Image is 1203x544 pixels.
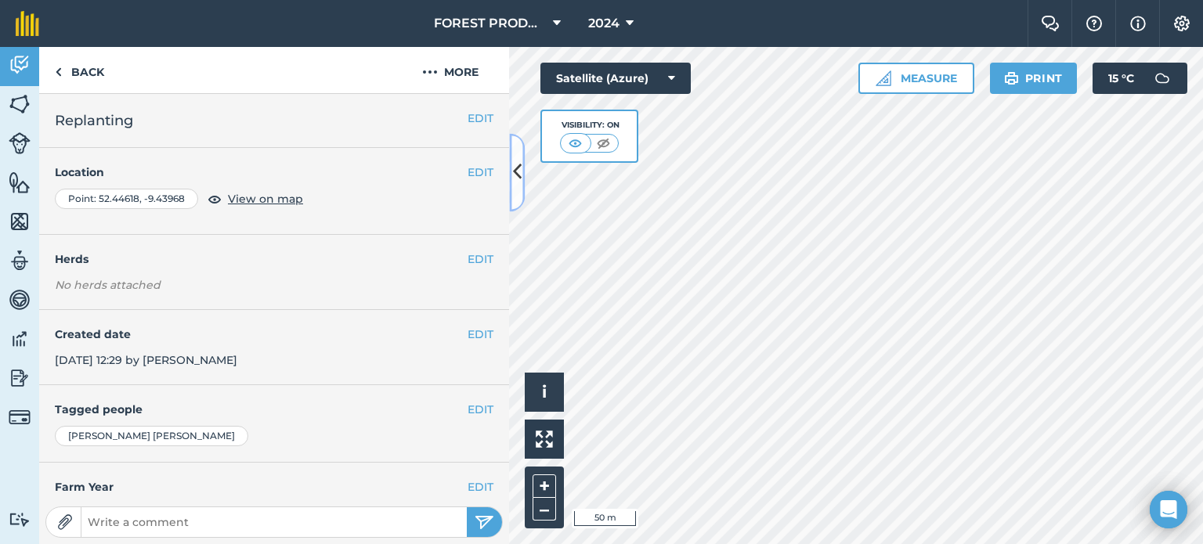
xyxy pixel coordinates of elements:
button: EDIT [468,326,493,343]
img: svg+xml;base64,PD94bWwgdmVyc2lvbj0iMS4wIiBlbmNvZGluZz0idXRmLTgiPz4KPCEtLSBHZW5lcmF0b3I6IEFkb2JlIE... [9,327,31,351]
span: i [542,382,547,402]
img: svg+xml;base64,PHN2ZyB4bWxucz0iaHR0cDovL3d3dy53My5vcmcvMjAwMC9zdmciIHdpZHRoPSI1MCIgaGVpZ2h0PSI0MC... [594,135,613,151]
img: svg+xml;base64,PD94bWwgdmVyc2lvbj0iMS4wIiBlbmNvZGluZz0idXRmLTgiPz4KPCEtLSBHZW5lcmF0b3I6IEFkb2JlIE... [9,53,31,77]
img: Ruler icon [876,70,891,86]
div: [DATE] 12:29 by [PERSON_NAME] [39,310,509,385]
button: EDIT [468,478,493,495]
img: svg+xml;base64,PD94bWwgdmVyc2lvbj0iMS4wIiBlbmNvZGluZz0idXRmLTgiPz4KPCEtLSBHZW5lcmF0b3I6IEFkb2JlIE... [1147,63,1178,94]
img: fieldmargin Logo [16,11,39,36]
img: svg+xml;base64,PHN2ZyB4bWxucz0iaHR0cDovL3d3dy53My5vcmcvMjAwMC9zdmciIHdpZHRoPSI1NiIgaGVpZ2h0PSI2MC... [9,92,31,116]
button: EDIT [468,110,493,127]
button: Satellite (Azure) [540,63,691,94]
button: View on map [208,189,303,208]
img: svg+xml;base64,PHN2ZyB4bWxucz0iaHR0cDovL3d3dy53My5vcmcvMjAwMC9zdmciIHdpZHRoPSI1MCIgaGVpZ2h0PSI0MC... [565,135,585,151]
img: svg+xml;base64,PHN2ZyB4bWxucz0iaHR0cDovL3d3dy53My5vcmcvMjAwMC9zdmciIHdpZHRoPSIxOCIgaGVpZ2h0PSIyNC... [208,189,222,208]
img: Two speech bubbles overlapping with the left bubble in the forefront [1041,16,1060,31]
img: Paperclip icon [57,514,73,530]
button: – [533,498,556,521]
img: Four arrows, one pointing top left, one top right, one bottom right and the last bottom left [536,431,553,448]
button: EDIT [468,250,493,268]
h4: Tagged people [55,401,493,418]
img: svg+xml;base64,PD94bWwgdmVyc2lvbj0iMS4wIiBlbmNvZGluZz0idXRmLTgiPz4KPCEtLSBHZW5lcmF0b3I6IEFkb2JlIE... [9,512,31,527]
img: svg+xml;base64,PHN2ZyB4bWxucz0iaHR0cDovL3d3dy53My5vcmcvMjAwMC9zdmciIHdpZHRoPSIyMCIgaGVpZ2h0PSIyNC... [422,63,438,81]
img: svg+xml;base64,PHN2ZyB4bWxucz0iaHR0cDovL3d3dy53My5vcmcvMjAwMC9zdmciIHdpZHRoPSIxOSIgaGVpZ2h0PSIyNC... [1004,69,1019,88]
img: svg+xml;base64,PHN2ZyB4bWxucz0iaHR0cDovL3d3dy53My5vcmcvMjAwMC9zdmciIHdpZHRoPSIyNSIgaGVpZ2h0PSIyNC... [475,513,494,531]
button: + [533,474,556,498]
img: svg+xml;base64,PHN2ZyB4bWxucz0iaHR0cDovL3d3dy53My5vcmcvMjAwMC9zdmciIHdpZHRoPSIxNyIgaGVpZ2h0PSIxNy... [1130,14,1146,33]
button: i [525,373,564,412]
span: 15 ° C [1108,63,1134,94]
h4: Created date [55,326,493,343]
img: svg+xml;base64,PHN2ZyB4bWxucz0iaHR0cDovL3d3dy53My5vcmcvMjAwMC9zdmciIHdpZHRoPSI1NiIgaGVpZ2h0PSI2MC... [9,171,31,194]
span: View on map [228,190,303,207]
img: svg+xml;base64,PD94bWwgdmVyc2lvbj0iMS4wIiBlbmNvZGluZz0idXRmLTgiPz4KPCEtLSBHZW5lcmF0b3I6IEFkb2JlIE... [9,288,31,312]
img: svg+xml;base64,PHN2ZyB4bWxucz0iaHR0cDovL3d3dy53My5vcmcvMjAwMC9zdmciIHdpZHRoPSI5IiBoZWlnaHQ9IjI0Ii... [55,63,62,81]
button: Measure [858,63,974,94]
div: Point : 52.44618 , -9.43968 [55,189,198,209]
div: [PERSON_NAME] [PERSON_NAME] [55,426,248,446]
h4: Herds [55,250,509,268]
img: svg+xml;base64,PHN2ZyB4bWxucz0iaHR0cDovL3d3dy53My5vcmcvMjAwMC9zdmciIHdpZHRoPSI1NiIgaGVpZ2h0PSI2MC... [9,210,31,233]
img: A cog icon [1172,16,1191,31]
img: svg+xml;base64,PD94bWwgdmVyc2lvbj0iMS4wIiBlbmNvZGluZz0idXRmLTgiPz4KPCEtLSBHZW5lcmF0b3I6IEFkb2JlIE... [9,406,31,428]
em: No herds attached [55,276,509,294]
h4: Farm Year [55,478,493,495]
button: Print [990,63,1078,94]
button: EDIT [468,164,493,181]
img: svg+xml;base64,PD94bWwgdmVyc2lvbj0iMS4wIiBlbmNvZGluZz0idXRmLTgiPz4KPCEtLSBHZW5lcmF0b3I6IEFkb2JlIE... [9,366,31,390]
img: A question mark icon [1085,16,1104,31]
div: Open Intercom Messenger [1150,491,1187,528]
span: 2024 [588,14,620,33]
a: Back [39,47,120,93]
input: Write a comment [81,511,467,533]
img: svg+xml;base64,PD94bWwgdmVyc2lvbj0iMS4wIiBlbmNvZGluZz0idXRmLTgiPz4KPCEtLSBHZW5lcmF0b3I6IEFkb2JlIE... [9,249,31,272]
img: svg+xml;base64,PD94bWwgdmVyc2lvbj0iMS4wIiBlbmNvZGluZz0idXRmLTgiPz4KPCEtLSBHZW5lcmF0b3I6IEFkb2JlIE... [9,132,31,154]
h4: Location [55,164,493,181]
button: 15 °C [1093,63,1187,94]
div: Visibility: On [560,119,620,131]
button: More [392,47,509,93]
h2: Replanting [55,110,493,131]
button: EDIT [468,401,493,418]
span: FOREST PRODUCE [434,14,547,33]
